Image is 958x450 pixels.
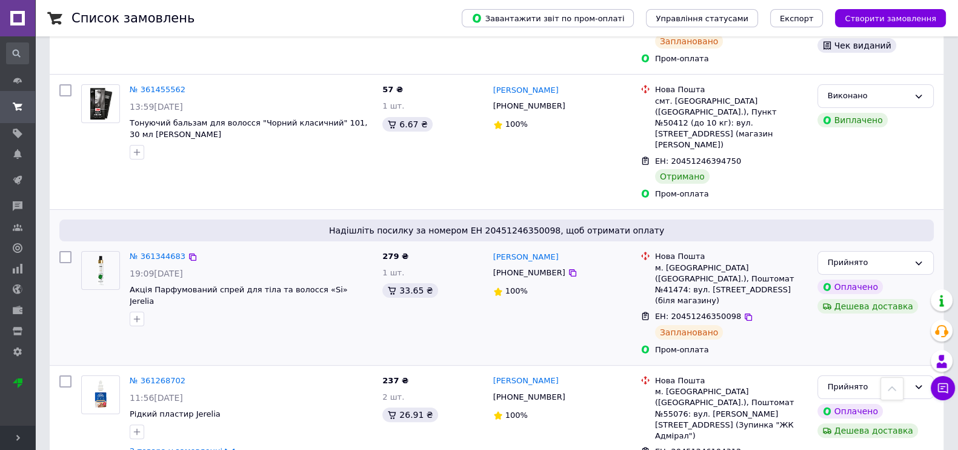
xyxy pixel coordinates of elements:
[655,96,808,151] div: смт. [GEOGRAPHIC_DATA] ([GEOGRAPHIC_DATA].), Пункт №50412 (до 10 кг): вул. [STREET_ADDRESS] (мага...
[72,11,195,25] h1: Список замовлень
[130,376,185,385] a: № 361268702
[382,252,408,261] span: 279 ₴
[130,269,183,278] span: 19:09[DATE]
[655,251,808,262] div: Нова Пошта
[491,389,568,405] div: [PHONE_NUMBER]
[817,423,918,438] div: Дешева доставка
[382,117,432,132] div: 6.67 ₴
[382,376,408,385] span: 237 ₴
[82,376,119,414] img: Фото товару
[382,85,403,94] span: 57 ₴
[382,101,404,110] span: 1 шт.
[646,9,758,27] button: Управління статусами
[130,102,183,112] span: 13:59[DATE]
[817,280,883,294] div: Оплачено
[382,392,404,401] span: 2 шт.
[64,224,929,237] span: Надішліть посилку за номером ЕН 20451246350098, щоб отримати оплату
[655,344,808,355] div: Пром-оплата
[828,90,909,102] div: Виконано
[655,53,808,64] div: Пром-оплата
[817,38,896,53] div: Чек виданий
[655,325,723,340] div: Заплановано
[382,408,437,422] div: 26.91 ₴
[835,9,946,27] button: Створити замовлення
[130,393,183,403] span: 11:56[DATE]
[655,156,741,166] span: ЕН: 20451246394750
[845,14,936,23] span: Створити замовлення
[493,252,559,263] a: [PERSON_NAME]
[505,411,528,420] span: 100%
[130,252,185,261] a: № 361344683
[130,285,348,306] a: Акція Парфумований спрей для тіла та волосся «Si» Jerelia
[130,85,185,94] a: № 361455562
[471,13,624,24] span: Завантажити звіт по пром-оплаті
[130,118,367,139] a: Тонуючий бальзам для волосся "Чорний класичний" 101, 30 мл [PERSON_NAME]
[656,14,748,23] span: Управління статусами
[655,84,808,95] div: Нова Пошта
[931,376,955,400] button: Чат з покупцем
[655,386,808,442] div: м. [GEOGRAPHIC_DATA] ([GEOGRAPHIC_DATA].), Поштомат №55076: вул. [PERSON_NAME][STREET_ADDRESS] (З...
[655,169,710,184] div: Отримано
[81,375,120,414] a: Фото товару
[655,189,808,200] div: Пром-оплата
[817,404,883,418] div: Оплачено
[828,257,909,269] div: Прийнято
[81,84,120,123] a: Фото товару
[505,286,528,295] span: 100%
[655,34,723,49] div: Заплановано
[382,283,437,298] div: 33.65 ₴
[823,13,946,22] a: Створити замовлення
[491,265,568,281] div: [PHONE_NUMBER]
[81,251,120,290] a: Фото товару
[382,268,404,277] span: 1 шт.
[828,381,909,394] div: Прийнято
[491,98,568,114] div: [PHONE_NUMBER]
[505,119,528,129] span: 100%
[780,14,814,23] span: Експорт
[655,312,741,321] span: ЕН: 20451246350098
[817,299,918,314] div: Дешева доставка
[493,85,559,96] a: [PERSON_NAME]
[817,113,888,127] div: Виплачено
[82,85,119,123] img: Фото товару
[130,409,221,418] a: Рідкий пластир Jerelia
[82,252,119,289] img: Фото товару
[493,375,559,387] a: [PERSON_NAME]
[655,263,808,307] div: м. [GEOGRAPHIC_DATA] ([GEOGRAPHIC_DATA].), Поштомат №41474: вул. [STREET_ADDRESS] (біля магазину)
[655,375,808,386] div: Нова Пошта
[770,9,823,27] button: Експорт
[462,9,634,27] button: Завантажити звіт по пром-оплаті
